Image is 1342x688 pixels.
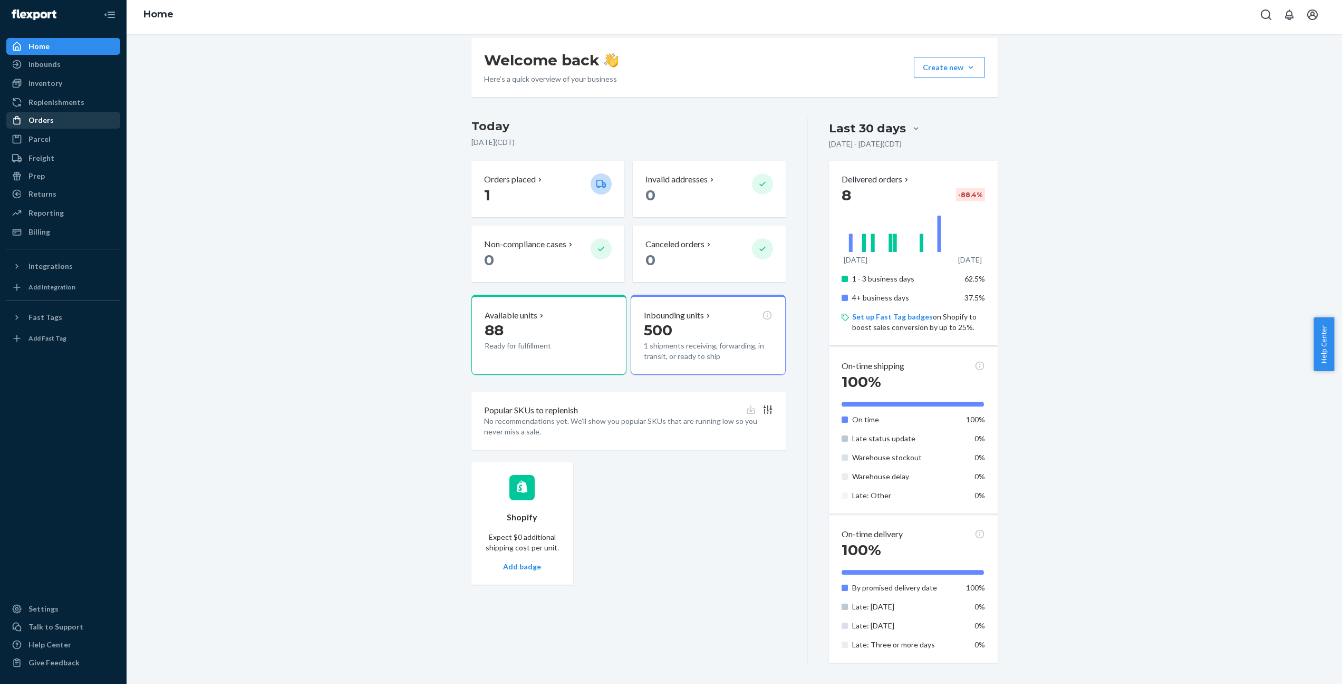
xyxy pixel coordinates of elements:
[28,78,62,89] div: Inventory
[633,161,786,217] button: Invalid addresses 0
[485,341,582,351] p: Ready for fulfillment
[484,251,494,269] span: 0
[852,312,984,333] p: on Shopify to boost sales conversion by up to 25%.
[974,453,985,462] span: 0%
[966,415,985,424] span: 100%
[829,139,902,149] p: [DATE] - [DATE] ( CDT )
[852,274,956,284] p: 1 - 3 business days
[507,511,537,524] p: Shopify
[852,621,956,631] p: Late: [DATE]
[644,341,773,362] p: 1 shipments receiving, forwarding, in transit, or ready to ship
[143,8,173,20] a: Home
[644,321,672,339] span: 500
[964,274,985,283] span: 62.5%
[484,532,561,553] p: Expect $0 additional shipping cost per unit.
[28,189,56,199] div: Returns
[28,261,73,272] div: Integrations
[6,330,120,347] a: Add Fast Tag
[28,134,51,144] div: Parcel
[974,491,985,500] span: 0%
[6,279,120,296] a: Add Integration
[471,295,626,375] button: Available units88Ready for fulfillment
[6,112,120,129] a: Orders
[28,227,50,237] div: Billing
[956,188,985,201] div: -88.4 %
[6,150,120,167] a: Freight
[645,173,708,186] p: Invalid addresses
[28,622,83,632] div: Talk to Support
[842,173,911,186] button: Delivered orders
[844,255,867,265] p: [DATE]
[28,115,54,125] div: Orders
[99,4,120,25] button: Close Navigation
[6,168,120,185] a: Prep
[645,186,655,204] span: 0
[28,171,45,181] div: Prep
[28,208,64,218] div: Reporting
[1256,4,1277,25] button: Open Search Box
[12,9,56,20] img: Flexport logo
[6,75,120,92] a: Inventory
[503,561,541,572] button: Add badge
[631,295,786,375] button: Inbounding units5001 shipments receiving, forwarding, in transit, or ready to ship
[485,309,537,322] p: Available units
[604,53,619,67] img: hand-wave emoji
[6,205,120,221] a: Reporting
[974,434,985,443] span: 0%
[974,640,985,649] span: 0%
[829,120,906,137] div: Last 30 days
[28,312,62,323] div: Fast Tags
[852,583,956,593] p: By promised delivery date
[645,238,704,250] p: Canceled orders
[484,173,536,186] p: Orders placed
[28,59,61,70] div: Inbounds
[28,283,75,292] div: Add Integration
[6,309,120,326] button: Fast Tags
[6,258,120,275] button: Integrations
[633,226,786,282] button: Canceled orders 0
[484,416,774,437] p: No recommendations yet. We’ll show you popular SKUs that are running low so you never miss a sale.
[484,51,619,70] h1: Welcome back
[1314,317,1334,371] button: Help Center
[1302,4,1323,25] button: Open account menu
[28,657,80,668] div: Give Feedback
[974,472,985,481] span: 0%
[645,251,655,269] span: 0
[28,334,66,343] div: Add Fast Tag
[6,94,120,111] a: Replenishments
[852,490,956,501] p: Late: Other
[964,293,985,302] span: 37.5%
[852,602,956,612] p: Late: [DATE]
[1279,4,1300,25] button: Open notifications
[484,74,619,84] p: Here’s a quick overview of your business
[842,528,903,540] p: On-time delivery
[644,309,704,322] p: Inbounding units
[852,433,956,444] p: Late status update
[6,131,120,148] a: Parcel
[914,57,985,78] button: Create new
[842,541,881,559] span: 100%
[6,654,120,671] button: Give Feedback
[471,137,786,148] p: [DATE] ( CDT )
[28,153,54,163] div: Freight
[28,41,50,52] div: Home
[842,186,851,204] span: 8
[6,636,120,653] a: Help Center
[852,452,956,463] p: Warehouse stockout
[974,621,985,630] span: 0%
[852,414,956,425] p: On time
[852,639,956,650] p: Late: Three or more days
[6,600,120,617] a: Settings
[6,224,120,240] a: Billing
[471,118,786,135] h3: Today
[485,321,504,339] span: 88
[852,293,956,303] p: 4+ business days
[28,639,71,650] div: Help Center
[484,238,566,250] p: Non-compliance cases
[852,312,933,321] a: Set up Fast Tag badges
[28,97,84,108] div: Replenishments
[842,373,881,391] span: 100%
